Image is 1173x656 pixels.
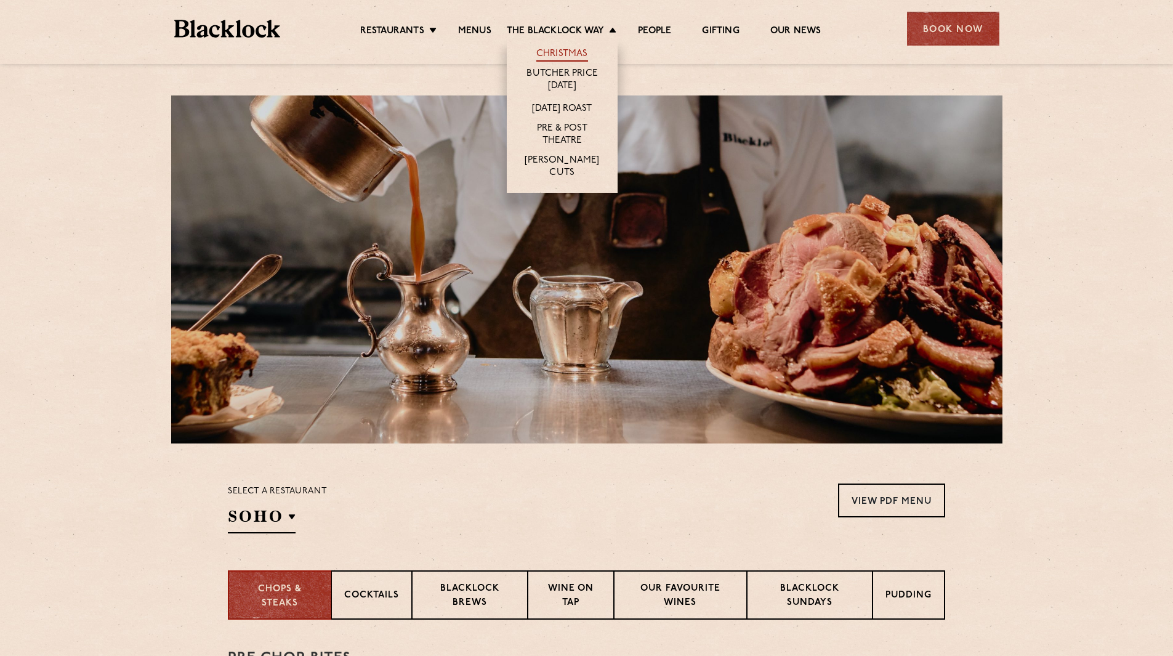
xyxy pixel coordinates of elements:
a: Our News [770,25,821,39]
a: The Blacklock Way [507,25,604,39]
p: Select a restaurant [228,484,327,500]
a: Gifting [702,25,739,39]
p: Blacklock Sundays [760,582,860,611]
p: Chops & Steaks [241,583,318,610]
p: Pudding [885,589,932,604]
a: Christmas [536,48,588,62]
a: Menus [458,25,491,39]
p: Blacklock Brews [425,582,515,611]
a: [PERSON_NAME] Cuts [519,155,605,180]
a: [DATE] Roast [532,103,592,116]
a: Pre & Post Theatre [519,123,605,148]
a: View PDF Menu [838,484,945,517]
h2: SOHO [228,506,296,533]
a: Restaurants [360,25,424,39]
div: Book Now [907,12,999,46]
a: Butcher Price [DATE] [519,68,605,94]
p: Wine on Tap [541,582,601,611]
p: Our favourite wines [627,582,733,611]
a: People [638,25,671,39]
p: Cocktails [344,589,399,604]
img: BL_Textured_Logo-footer-cropped.svg [174,20,281,38]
